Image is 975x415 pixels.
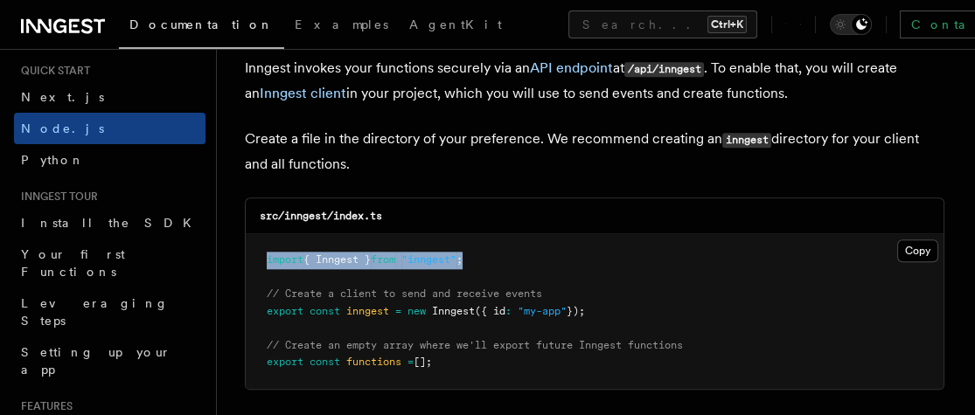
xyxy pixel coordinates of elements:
[310,305,340,317] span: const
[260,85,346,101] a: Inngest client
[267,253,303,266] span: import
[407,305,426,317] span: new
[897,239,938,262] button: Copy
[14,190,98,204] span: Inngest tour
[21,296,169,328] span: Leveraging Steps
[518,305,567,317] span: "my-app"
[21,247,125,279] span: Your first Functions
[14,239,205,287] a: Your first Functions
[267,339,683,351] span: // Create an empty array where we'll export future Inngest functions
[371,253,395,266] span: from
[245,127,944,176] p: Create a file in the directory of your preference. We recommend creating an directory for your cl...
[14,113,205,144] a: Node.js
[401,253,456,266] span: "inngest"
[409,17,502,31] span: AgentKit
[14,144,205,176] a: Python
[267,305,303,317] span: export
[267,356,303,368] span: export
[530,59,613,76] a: API endpoint
[475,305,505,317] span: ({ id
[456,253,463,266] span: ;
[407,356,414,368] span: =
[284,5,399,47] a: Examples
[260,210,382,222] code: src/inngest/index.ts
[14,287,205,336] a: Leveraging Steps
[303,253,371,266] span: { Inngest }
[830,14,872,35] button: Toggle dark mode
[624,62,704,77] code: /api/inngest
[21,121,104,135] span: Node.js
[21,153,85,167] span: Python
[414,356,432,368] span: [];
[129,17,274,31] span: Documentation
[568,10,757,38] button: Search...Ctrl+K
[395,305,401,317] span: =
[21,216,202,230] span: Install the SDK
[722,133,771,148] code: inngest
[310,356,340,368] span: const
[14,81,205,113] a: Next.js
[346,356,401,368] span: functions
[14,207,205,239] a: Install the SDK
[505,305,512,317] span: :
[346,305,389,317] span: inngest
[21,90,104,104] span: Next.js
[267,287,542,300] span: // Create a client to send and receive events
[399,5,512,47] a: AgentKit
[14,399,73,413] span: Features
[295,17,388,31] span: Examples
[21,345,171,377] span: Setting up your app
[119,5,284,49] a: Documentation
[245,56,944,106] p: Inngest invokes your functions securely via an at . To enable that, you will create an in your pr...
[567,305,585,317] span: });
[14,336,205,385] a: Setting up your app
[14,64,90,78] span: Quick start
[432,305,475,317] span: Inngest
[707,16,747,33] kbd: Ctrl+K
